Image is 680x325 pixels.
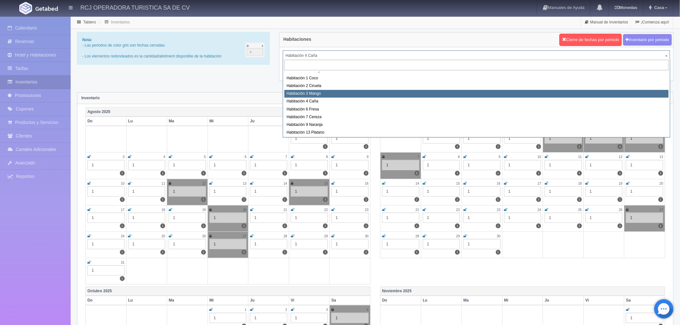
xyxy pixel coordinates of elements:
[284,113,669,121] div: Habitación 7 Cereza
[284,90,669,98] div: Habitación 3 Mango
[284,98,669,105] div: Habitación 4 Caña
[284,75,669,82] div: Habitación 1 Coco
[284,129,669,136] div: Habitación 13 Platano
[284,121,669,129] div: Habitación 9 Naranja
[284,106,669,113] div: Habitación 6 Fresa
[284,82,669,90] div: Habitación 2 Ciruela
